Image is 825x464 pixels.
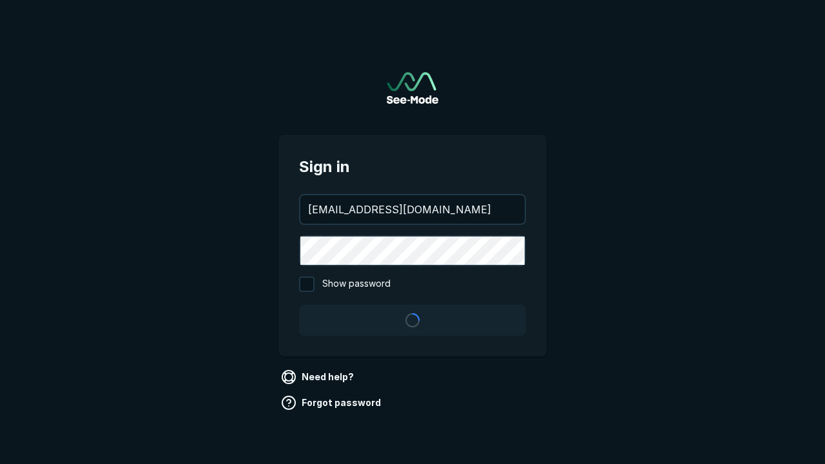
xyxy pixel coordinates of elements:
input: your@email.com [300,195,525,224]
span: Show password [322,276,391,292]
a: Need help? [278,367,359,387]
a: Go to sign in [387,72,438,104]
span: Sign in [299,155,526,179]
img: See-Mode Logo [387,72,438,104]
a: Forgot password [278,392,386,413]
